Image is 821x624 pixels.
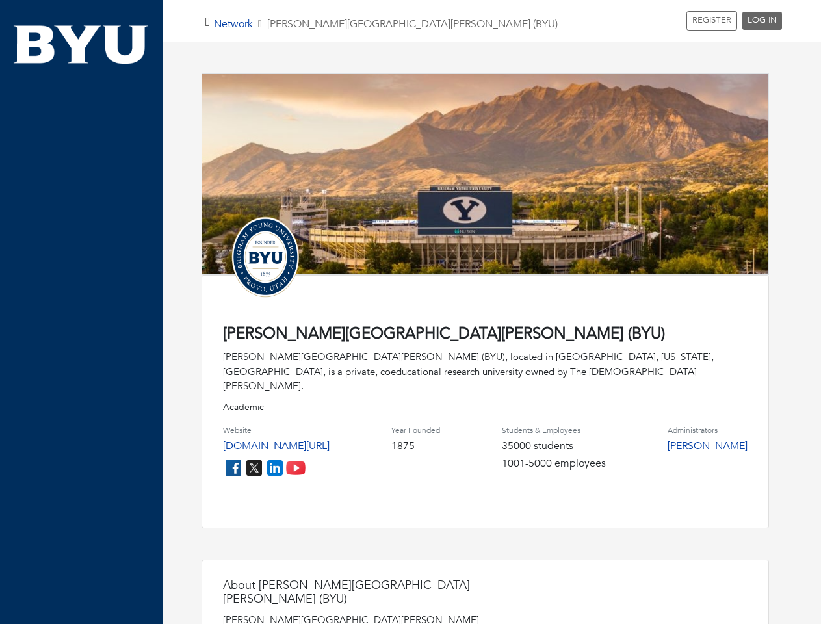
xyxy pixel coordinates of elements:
img: facebook_icon-256f8dfc8812ddc1b8eade64b8eafd8a868ed32f90a8d2bb44f507e1979dbc24.png [223,458,244,478]
h4: Students & Employees [502,426,606,435]
img: linkedin_icon-84db3ca265f4ac0988026744a78baded5d6ee8239146f80404fb69c9eee6e8e7.png [265,458,285,478]
h4: Administrators [668,426,748,435]
h4: About [PERSON_NAME][GEOGRAPHIC_DATA][PERSON_NAME] (BYU) [223,578,483,606]
h4: [PERSON_NAME][GEOGRAPHIC_DATA][PERSON_NAME] (BYU) [223,325,748,344]
img: BYU.png [13,23,150,66]
img: lavell-edwards-stadium.jpg [202,74,768,287]
p: Academic [223,400,748,414]
h4: Website [223,426,330,435]
h4: 35000 students [502,440,606,452]
img: twitter_icon-7d0bafdc4ccc1285aa2013833b377ca91d92330db209b8298ca96278571368c9.png [244,458,265,478]
a: [PERSON_NAME] [668,439,748,453]
img: Untitled-design-3.png [223,214,307,299]
h5: [PERSON_NAME][GEOGRAPHIC_DATA][PERSON_NAME] (BYU) [214,18,558,31]
div: [PERSON_NAME][GEOGRAPHIC_DATA][PERSON_NAME] (BYU), located in [GEOGRAPHIC_DATA], [US_STATE], [GEO... [223,350,748,394]
h4: 1001-5000 employees [502,458,606,470]
h4: 1875 [391,440,440,452]
a: [DOMAIN_NAME][URL] [223,439,330,453]
h4: Year Founded [391,426,440,435]
a: LOG IN [742,12,782,30]
img: youtube_icon-fc3c61c8c22f3cdcae68f2f17984f5f016928f0ca0694dd5da90beefb88aa45e.png [285,458,306,478]
a: REGISTER [686,11,737,31]
a: Network [214,17,253,31]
